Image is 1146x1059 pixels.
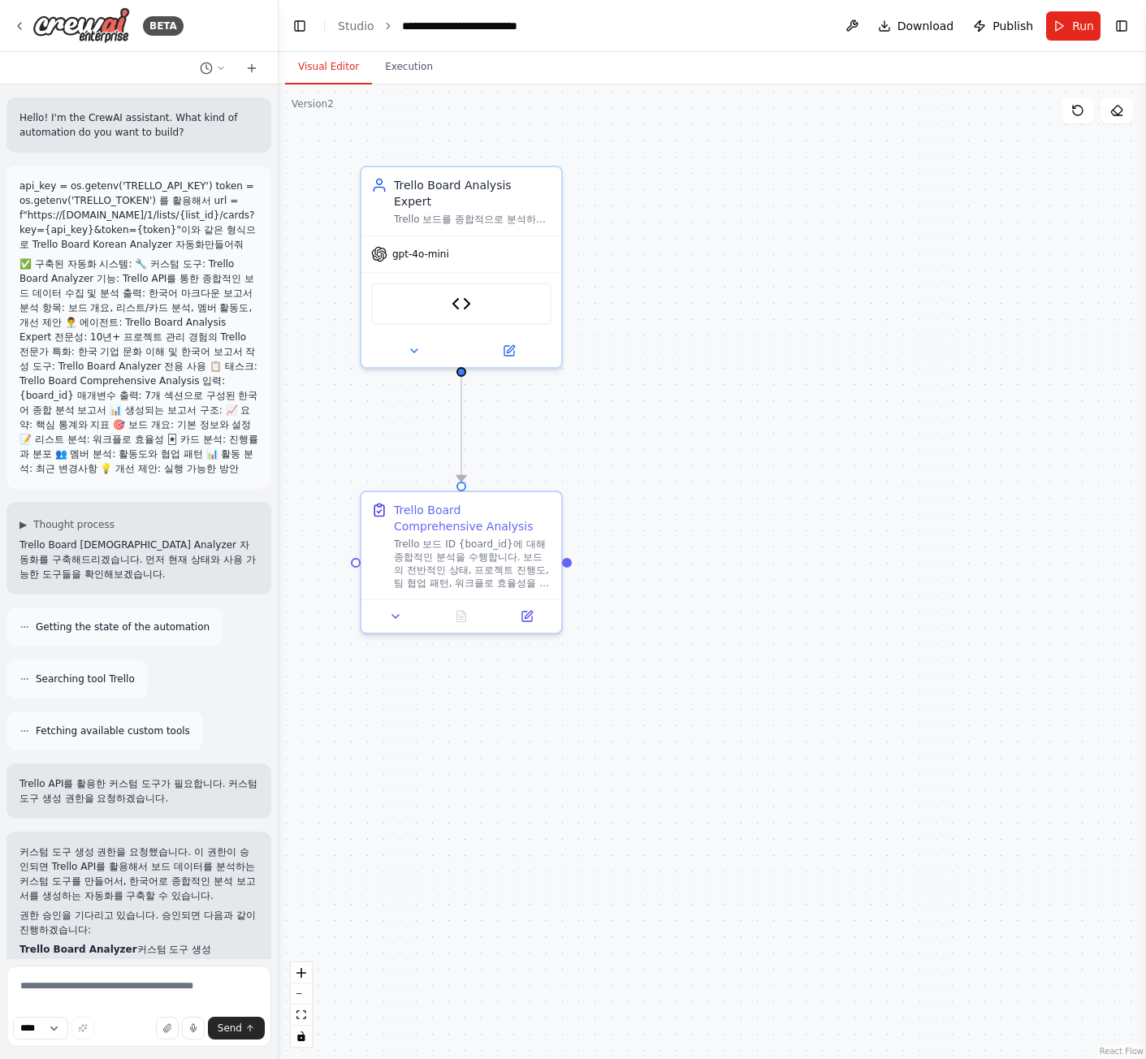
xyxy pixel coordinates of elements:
[1110,15,1133,37] button: Show right sidebar
[19,845,258,903] p: 커스텀 도구 생성 권한을 요청했습니다. 이 권한이 승인되면 Trello API를 활용해서 보드 데이터를 분석하는 커스텀 도구를 만들어서, 한국어로 종합적인 분석 보고서를 생성...
[292,97,334,110] div: Version 2
[36,724,190,737] span: Fetching available custom tools
[871,11,961,41] button: Download
[394,177,551,210] div: Trello Board Analysis Expert
[218,1022,242,1035] span: Send
[19,776,258,806] p: Trello API를 활용한 커스텀 도구가 필요합니다. 커스텀 도구 생성 권한을 요청하겠습니다.
[19,257,258,476] p: ✅ 구축된 자동화 시스템: 🔧 커스텀 도구: Trello Board Analyzer 기능: Trello API를 통한 종합적인 보드 데이터 수집 및 분석 출력: 한국어 마크다...
[338,19,374,32] a: Studio
[992,18,1033,34] span: Publish
[19,944,137,955] strong: Trello Board Analyzer
[394,213,551,226] div: Trello 보드를 종합적으로 분석하여 {board_id}에 [DATE] 상세한 한국어 분석 보고서를 작성합니다. 프로젝트 진행 상황, 팀 협업 패턴, 워크플로 효율성을 평가...
[291,962,312,983] button: zoom in
[33,518,115,531] span: Thought process
[36,672,135,685] span: Searching tool Trello
[897,18,954,34] span: Download
[338,18,517,34] nav: breadcrumb
[288,15,311,37] button: Hide left sidebar
[71,1017,94,1040] button: Improve this prompt
[239,58,265,78] button: Start a new chat
[1072,18,1094,34] span: Run
[967,11,1040,41] button: Publish
[208,1017,265,1040] button: Send
[427,607,496,626] button: No output available
[291,1005,312,1026] button: fit view
[19,908,258,937] p: 권한 승인을 기다리고 있습니다. 승인되면 다음과 같이 진행하겠습니다:
[193,58,232,78] button: Switch to previous chat
[360,491,563,634] div: Trello Board Comprehensive AnalysisTrello 보드 ID {board_id}에 대해 종합적인 분석을 수행합니다. 보드의 전반적인 상태, 프로젝트 ...
[19,518,115,531] button: ▶Thought process
[19,538,258,581] p: Trello Board [DEMOGRAPHIC_DATA] Analyzer 자동화를 구축해드리겠습니다. 먼저 현재 상태와 사용 가능한 도구들을 확인해보겠습니다.
[392,248,449,261] span: gpt-4o-mini
[463,341,555,361] button: Open in side panel
[372,50,446,84] button: Execution
[291,962,312,1047] div: React Flow controls
[360,166,563,369] div: Trello Board Analysis ExpertTrello 보드를 종합적으로 분석하여 {board_id}에 [DATE] 상세한 한국어 분석 보고서를 작성합니다. 프로젝트 ...
[499,607,555,626] button: Open in side panel
[1046,11,1101,41] button: Run
[19,110,258,140] p: Hello! I'm the CrewAI assistant. What kind of automation do you want to build?
[182,1017,205,1040] button: Click to speak your automation idea
[394,538,551,590] div: Trello 보드 ID {board_id}에 대해 종합적인 분석을 수행합니다. 보드의 전반적인 상태, 프로젝트 진행도, 팀 협업 패턴, 워크플로 효율성을 상세히 분석하고, 실...
[36,620,210,633] span: Getting the state of the automation
[19,179,258,252] p: api_key = os.getenv('TRELLO_API_KEY') token = os.getenv('TRELLO_TOKEN') 를 활용해서 url = f"https://[D...
[452,294,471,313] img: Trello Board Analyzer
[143,16,184,36] div: BETA
[156,1017,179,1040] button: Upload files
[291,1026,312,1047] button: toggle interactivity
[19,518,27,531] span: ▶
[453,361,469,482] g: Edge from 84034380-c91e-445f-8eac-f399fddbe943 to db68f129-ddcf-4cdb-a95f-6195eb476f52
[285,50,372,84] button: Visual Editor
[32,7,130,44] img: Logo
[19,942,258,957] p: 커스텀 도구 생성
[1100,1047,1144,1056] a: React Flow attribution
[291,983,312,1005] button: zoom out
[394,502,551,534] div: Trello Board Comprehensive Analysis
